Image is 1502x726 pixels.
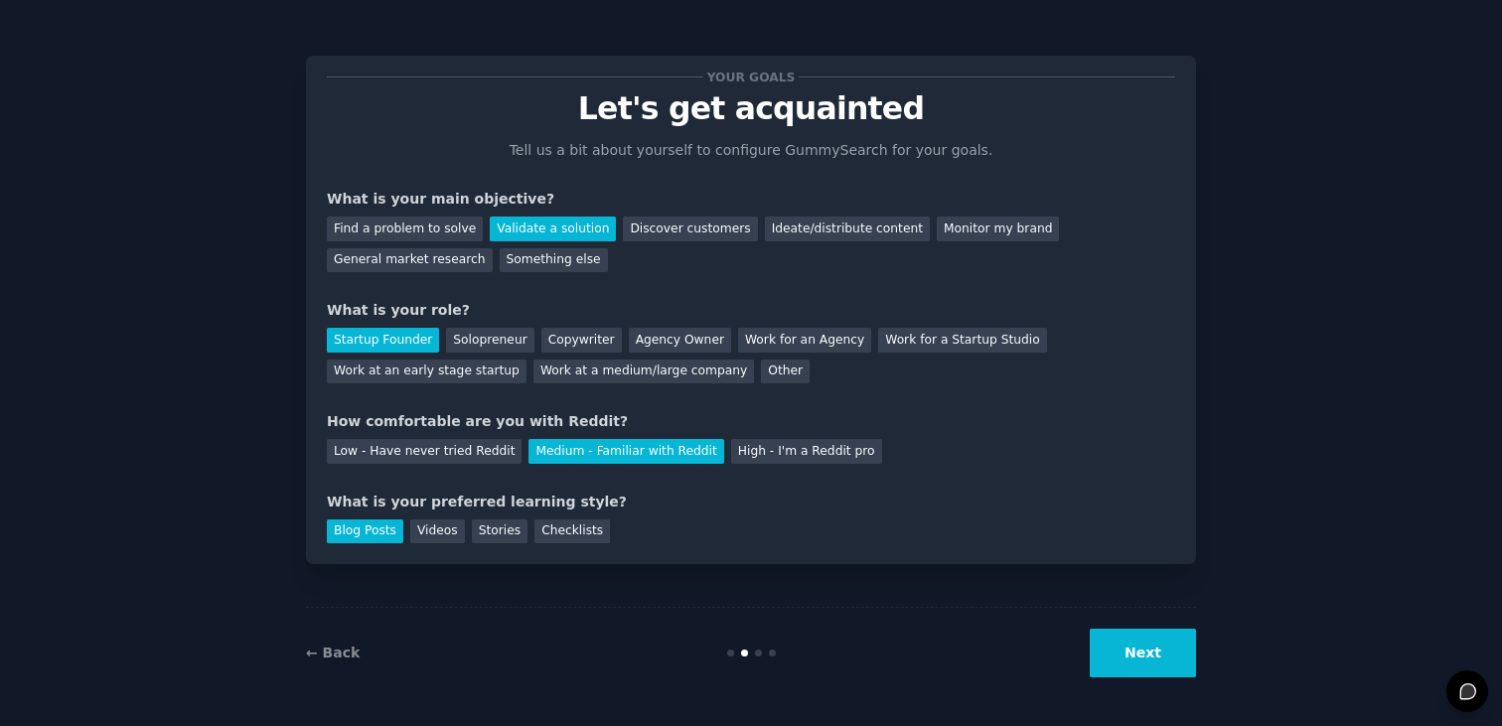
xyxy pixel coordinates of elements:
p: Let's get acquainted [327,91,1175,126]
button: Next [1090,629,1196,677]
div: How comfortable are you with Reddit? [327,411,1175,432]
div: Startup Founder [327,328,439,353]
span: Your goals [703,67,799,87]
div: Something else [500,248,608,273]
div: Work at an early stage startup [327,360,526,384]
div: What is your role? [327,300,1175,321]
div: Monitor my brand [937,217,1059,241]
div: General market research [327,248,493,273]
div: Work for an Agency [738,328,871,353]
div: Work at a medium/large company [533,360,754,384]
div: Other [761,360,810,384]
div: Validate a solution [490,217,616,241]
div: High - I'm a Reddit pro [731,439,882,464]
div: What is your main objective? [327,189,1175,210]
div: Copywriter [541,328,622,353]
a: ← Back [306,645,360,660]
div: Find a problem to solve [327,217,483,241]
div: Work for a Startup Studio [878,328,1046,353]
div: Agency Owner [629,328,731,353]
div: Blog Posts [327,519,403,544]
div: What is your preferred learning style? [327,492,1175,512]
div: Checklists [534,519,610,544]
div: Videos [410,519,465,544]
div: Medium - Familiar with Reddit [528,439,723,464]
div: Discover customers [623,217,757,241]
p: Tell us a bit about yourself to configure GummySearch for your goals. [501,140,1001,161]
div: Low - Have never tried Reddit [327,439,522,464]
div: Ideate/distribute content [765,217,930,241]
div: Solopreneur [446,328,533,353]
div: Stories [472,519,527,544]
